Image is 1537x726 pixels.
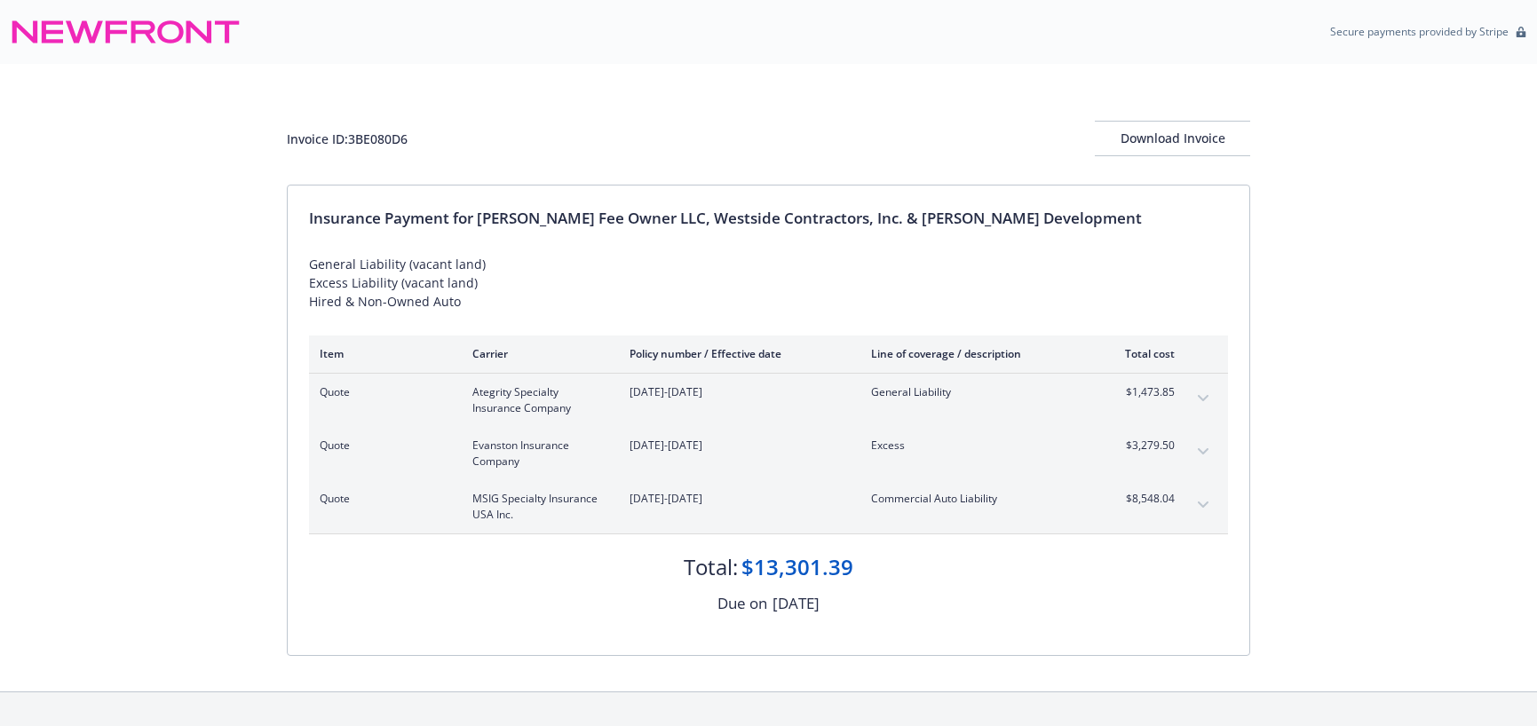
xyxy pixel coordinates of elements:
div: [DATE] [772,592,820,615]
span: $3,279.50 [1108,438,1175,454]
div: Invoice ID: 3BE080D6 [287,130,408,148]
span: $8,548.04 [1108,491,1175,507]
span: [DATE]-[DATE] [630,438,843,454]
div: $13,301.39 [741,552,853,582]
span: Excess [871,438,1080,454]
span: General Liability [871,384,1080,400]
div: QuoteEvanston Insurance Company[DATE]-[DATE]Excess$3,279.50expand content [309,427,1228,480]
div: Policy number / Effective date [630,346,843,361]
div: Item [320,346,444,361]
span: Commercial Auto Liability [871,491,1080,507]
span: MSIG Specialty Insurance USA Inc. [472,491,601,523]
div: Due on [717,592,767,615]
span: [DATE]-[DATE] [630,384,843,400]
span: $1,473.85 [1108,384,1175,400]
span: Quote [320,491,444,507]
button: expand content [1189,491,1217,519]
p: Secure payments provided by Stripe [1330,24,1509,39]
div: Download Invoice [1095,122,1250,155]
span: Evanston Insurance Company [472,438,601,470]
span: [DATE]-[DATE] [630,491,843,507]
div: General Liability (vacant land) Excess Liability (vacant land) Hired & Non-Owned Auto [309,255,1228,311]
button: expand content [1189,438,1217,466]
button: Download Invoice [1095,121,1250,156]
div: QuoteAtegrity Specialty Insurance Company[DATE]-[DATE]General Liability$1,473.85expand content [309,374,1228,427]
div: Insurance Payment for [PERSON_NAME] Fee Owner LLC, Westside Contractors, Inc. & [PERSON_NAME] Dev... [309,207,1228,230]
span: Quote [320,438,444,454]
div: QuoteMSIG Specialty Insurance USA Inc.[DATE]-[DATE]Commercial Auto Liability$8,548.04expand content [309,480,1228,533]
div: Total cost [1108,346,1175,361]
span: Ategrity Specialty Insurance Company [472,384,601,416]
button: expand content [1189,384,1217,413]
span: Quote [320,384,444,400]
div: Carrier [472,346,601,361]
div: Line of coverage / description [871,346,1080,361]
div: Total: [684,552,738,582]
